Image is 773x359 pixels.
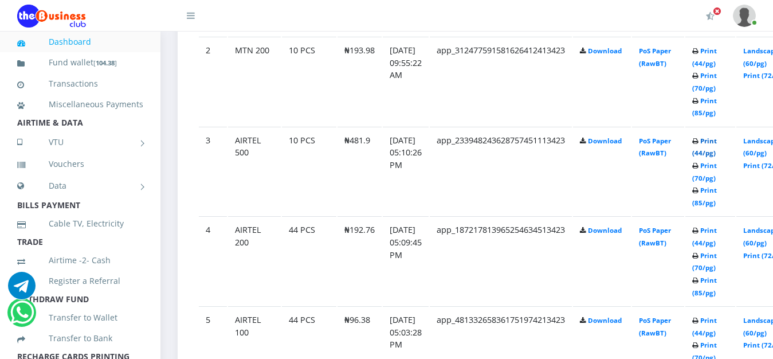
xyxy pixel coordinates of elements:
a: Print (44/pg) [692,136,717,158]
td: 44 PCS [282,216,336,305]
a: PoS Paper (RawBT) [639,136,671,158]
a: Vouchers [17,151,143,177]
a: Print (44/pg) [692,226,717,247]
a: Fund wallet[104.38] [17,49,143,76]
td: app_233948243628757451113423 [430,127,572,216]
a: Register a Referral [17,268,143,294]
a: Print (85/pg) [692,276,717,297]
a: Download [588,316,622,325]
a: PoS Paper (RawBT) [639,226,671,247]
td: [DATE] 05:09:45 PM [383,216,429,305]
a: Print (85/pg) [692,186,717,207]
a: Print (85/pg) [692,96,717,118]
a: Print (70/pg) [692,71,717,92]
a: Transactions [17,71,143,97]
a: PoS Paper (RawBT) [639,46,671,68]
td: 10 PCS [282,127,336,216]
a: Data [17,171,143,200]
td: 10 PCS [282,37,336,126]
a: Transfer to Bank [17,325,143,352]
td: AIRTEL 500 [228,127,281,216]
img: User [733,5,756,27]
td: 4 [199,216,227,305]
a: Chat for support [8,280,36,299]
i: Activate Your Membership [706,11,715,21]
td: ₦193.98 [338,37,382,126]
td: ₦481.9 [338,127,382,216]
a: Miscellaneous Payments [17,91,143,118]
a: VTU [17,128,143,157]
td: [DATE] 09:55:22 AM [383,37,429,126]
small: [ ] [93,58,117,67]
td: ₦192.76 [338,216,382,305]
a: Print (44/pg) [692,46,717,68]
a: Dashboard [17,29,143,55]
img: Logo [17,5,86,28]
a: Print (70/pg) [692,251,717,272]
a: Download [588,136,622,145]
td: 3 [199,127,227,216]
span: Activate Your Membership [713,7,721,15]
td: [DATE] 05:10:26 PM [383,127,429,216]
a: Print (44/pg) [692,316,717,337]
a: PoS Paper (RawBT) [639,316,671,337]
a: Download [588,226,622,235]
a: Airtime -2- Cash [17,247,143,274]
td: app_187217813965254634513423 [430,216,572,305]
td: AIRTEL 200 [228,216,281,305]
a: Cable TV, Electricity [17,210,143,237]
b: 104.38 [96,58,115,67]
td: 2 [199,37,227,126]
a: Chat for support [10,307,34,326]
a: Download [588,46,622,55]
a: Transfer to Wallet [17,305,143,331]
td: app_312477591581626412413423 [430,37,572,126]
a: Print (70/pg) [692,161,717,182]
td: MTN 200 [228,37,281,126]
